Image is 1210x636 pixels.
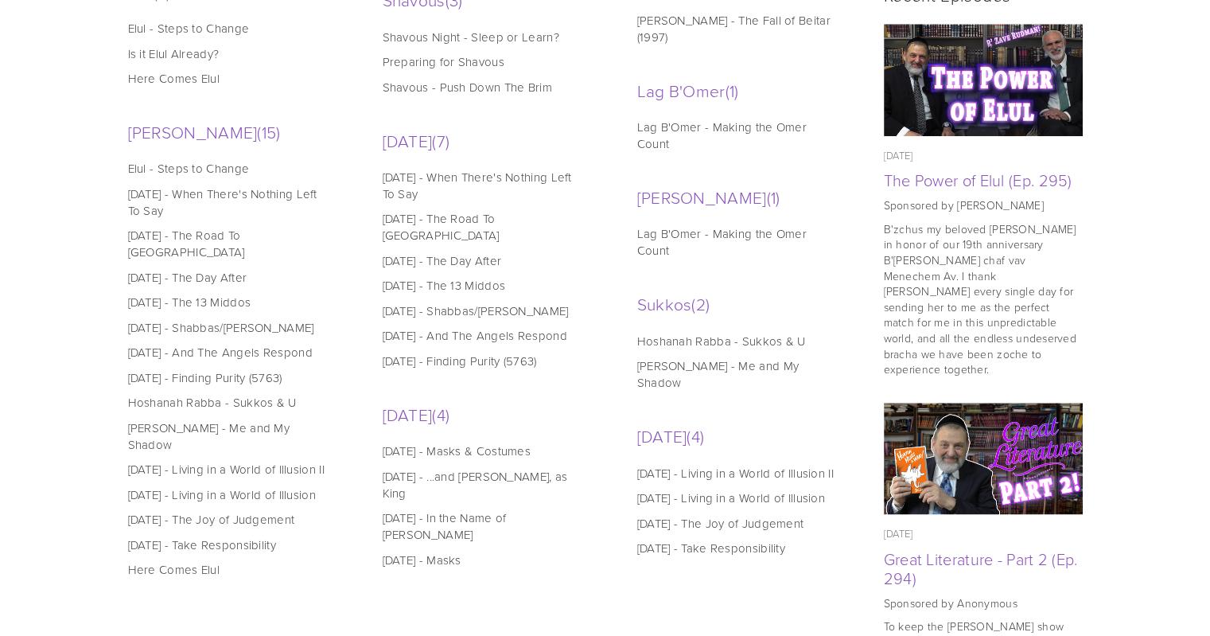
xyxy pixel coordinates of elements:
[383,79,586,96] a: Shavous - Push Down The Brim
[257,120,280,143] span: 15
[637,515,840,532] a: [DATE] - The Joy of Judgement
[884,221,1083,377] p: B'zchus my beloved [PERSON_NAME] in honor of our 19th anniversary B'[PERSON_NAME] chaf vav Menech...
[637,79,844,102] a: Lag B'Omer1
[637,540,840,556] a: [DATE] - Take Responsibility
[884,595,1083,611] p: Sponsored by Anonymous
[637,119,840,152] a: Lag B'Omer - Making the Omer Count
[383,252,586,269] a: [DATE] - The Day After
[383,327,586,344] a: [DATE] - And The Angels Respond
[637,333,840,349] a: Hoshanah Rabba - Sukkos & U
[128,537,331,553] a: [DATE] - Take Responsibility
[637,12,840,45] a: [PERSON_NAME] - The Fall of Beitar (1997)
[383,353,586,369] a: [DATE] - Finding Purity (5763)
[383,277,586,294] a: [DATE] - The 13 Middos
[128,294,331,310] a: [DATE] - The 13 Middos
[128,461,331,478] a: [DATE] - Living in a World of Illusion II
[766,185,780,209] span: 1
[884,24,1083,136] a: The Power of Elul (Ep. 295)
[637,490,840,506] a: [DATE] - Living in a World of Illusion
[432,129,449,152] span: 7
[128,344,331,361] a: [DATE] - And The Angels Respond
[383,552,586,568] a: [DATE] - Masks
[128,185,331,219] a: [DATE] - When There's Nothing Left To Say
[128,160,331,177] a: Elul - Steps to Change
[637,185,844,209] a: [PERSON_NAME]1
[128,20,331,37] a: Elul - Steps to Change
[128,486,331,503] a: [DATE] - Living in a World of Illusion
[128,227,331,260] a: [DATE] - The Road To [GEOGRAPHIC_DATA]
[128,561,331,578] a: Here Comes Elul
[128,120,335,143] a: [PERSON_NAME]15
[128,511,331,528] a: [DATE] - The Joy of Judgement
[128,269,331,286] a: [DATE] - The Day After
[687,424,704,447] span: 4
[637,424,844,447] a: [DATE]4
[637,225,840,259] a: Lag B'Omer - Making the Omer Count
[884,526,913,540] time: [DATE]
[884,548,1078,589] a: Great Literature - Part 2 (Ep. 294)
[128,419,331,453] a: [PERSON_NAME] - Me and My Shadow
[383,29,586,45] a: Shavous Night - Sleep or Learn?
[884,197,1083,213] p: Sponsored by [PERSON_NAME]
[383,468,586,501] a: [DATE] - ...and [PERSON_NAME], as King
[383,169,586,202] a: [DATE] - When There's Nothing Left To Say
[128,45,331,62] a: Is it Elul Already?
[128,394,331,411] a: Hoshanah Rabba - Sukkos & U
[128,369,331,386] a: [DATE] - Finding Purity (5763)
[637,357,840,391] a: [PERSON_NAME] - Me and My Shadow
[637,292,844,315] a: Sukkos2
[383,129,589,152] a: [DATE]7
[383,302,586,319] a: [DATE] - Shabbas/[PERSON_NAME]
[128,319,331,336] a: [DATE] - Shabbas/[PERSON_NAME]
[128,70,331,87] a: Here Comes Elul
[883,24,1083,136] img: The Power of Elul (Ep. 295)
[691,292,710,315] span: 2
[883,403,1083,515] img: Great Literature - Part 2 (Ep. 294)
[383,210,586,244] a: [DATE] - The Road To [GEOGRAPHIC_DATA]
[884,403,1083,515] a: Great Literature - Part 2 (Ep. 294)
[383,403,589,426] a: [DATE]4
[637,465,840,482] a: [DATE] - Living in a World of Illusion II
[383,443,586,459] a: [DATE] - Masks & Costumes
[383,53,586,70] a: Preparing for Shavous
[884,148,913,162] time: [DATE]
[383,509,586,543] a: [DATE] - In the Name of [PERSON_NAME]
[726,79,739,102] span: 1
[884,169,1072,191] a: The Power of Elul (Ep. 295)
[432,403,449,426] span: 4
